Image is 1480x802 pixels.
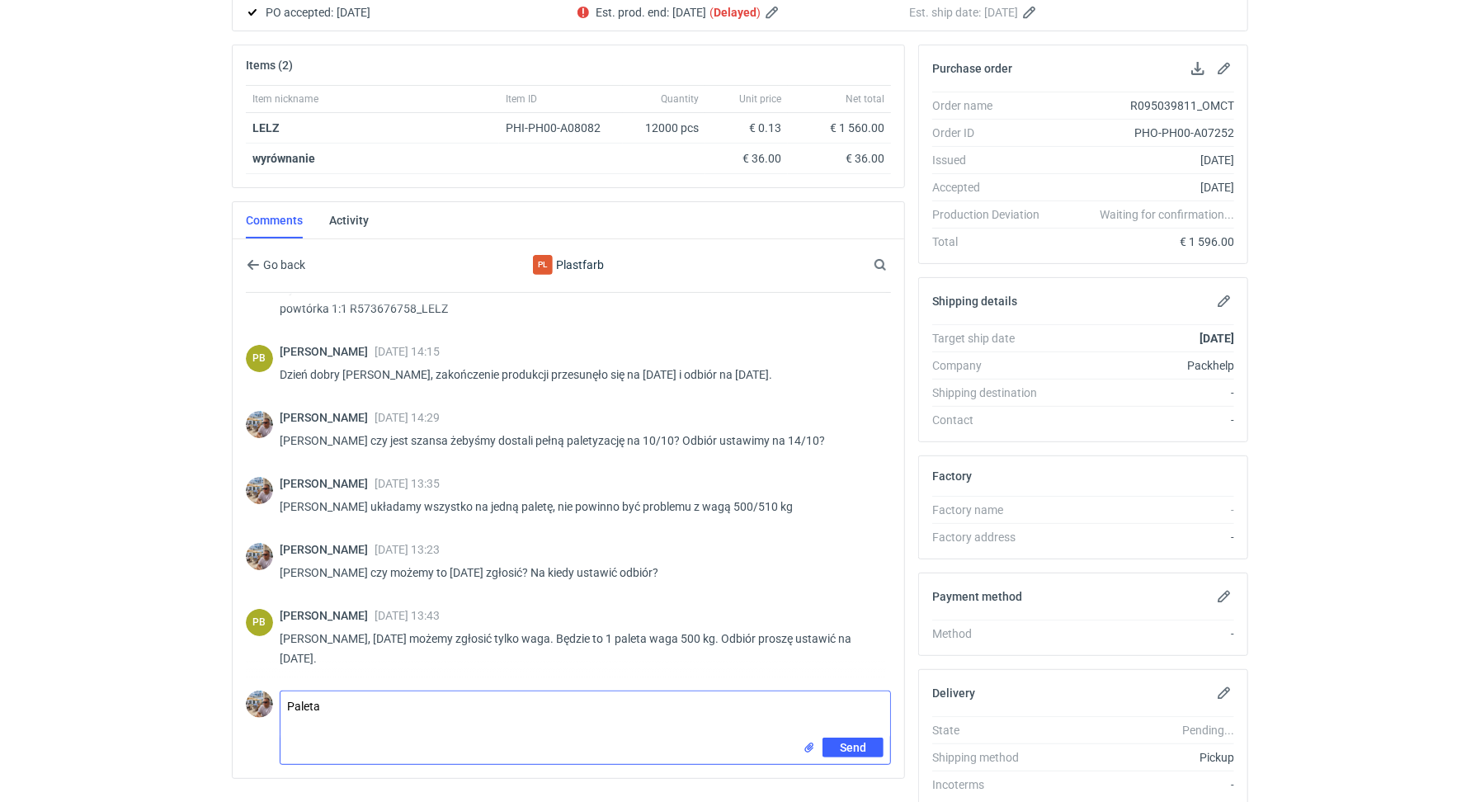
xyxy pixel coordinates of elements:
[1053,384,1234,401] div: -
[932,330,1053,347] div: Target ship date
[932,529,1053,545] div: Factory address
[1053,179,1234,196] div: [DATE]
[375,477,440,490] span: [DATE] 13:35
[822,738,884,757] button: Send
[246,477,273,504] img: Michał Palasek
[932,234,1053,250] div: Total
[1021,2,1041,22] button: Edit estimated shipping date
[252,152,315,165] strong: wyrównanie
[375,411,440,424] span: [DATE] 14:29
[246,691,273,718] img: Michał Palasek
[932,97,1053,114] div: Order name
[1214,587,1234,606] button: Edit payment method
[260,259,305,271] span: Go back
[1200,332,1234,345] strong: [DATE]
[1053,412,1234,428] div: -
[1053,625,1234,642] div: -
[375,543,440,556] span: [DATE] 13:23
[533,255,553,275] div: Plastfarb
[1053,749,1234,766] div: Pickup
[909,2,1234,22] div: Est. ship date:
[1182,724,1234,737] em: Pending...
[932,125,1053,141] div: Order ID
[252,92,318,106] span: Item nickname
[1100,206,1234,223] em: Waiting for confirmation...
[1053,357,1234,374] div: Packhelp
[280,365,878,384] p: Dzień dobry [PERSON_NAME], zakończenie produkcji przesunęło się na [DATE] i odbiór na [DATE].
[984,2,1018,22] span: [DATE]
[712,150,781,167] div: € 36.00
[1053,502,1234,518] div: -
[280,477,375,490] span: [PERSON_NAME]
[932,502,1053,518] div: Factory name
[280,691,890,738] textarea: Paleta
[932,152,1053,168] div: Issued
[1053,776,1234,793] div: -
[932,590,1022,603] h2: Payment method
[932,625,1053,642] div: Method
[280,345,375,358] span: [PERSON_NAME]
[280,411,375,424] span: [PERSON_NAME]
[932,62,1012,75] h2: Purchase order
[1214,683,1234,703] button: Edit delivery details
[1053,529,1234,545] div: -
[246,543,273,570] img: Michał Palasek
[932,206,1053,223] div: Production Deviation
[246,345,273,372] figcaption: PB
[932,179,1053,196] div: Accepted
[1053,234,1234,250] div: € 1 596.00
[840,742,866,753] span: Send
[246,255,306,275] button: Go back
[280,629,878,668] p: [PERSON_NAME], [DATE] możemy zgłosić tylko waga. Będzie to 1 paleta waga 500 kg. Odbiór proszę us...
[375,345,440,358] span: [DATE] 14:15
[756,6,761,19] em: )
[932,469,972,483] h2: Factory
[533,255,553,275] figcaption: Pl
[932,776,1053,793] div: Incoterms
[932,384,1053,401] div: Shipping destination
[280,431,878,451] p: [PERSON_NAME] czy jest szansa żebyśmy dostali pełną paletyzację na 10/10? Odbiór ustawimy na 14/10?
[329,202,369,238] a: Activity
[1053,152,1234,168] div: [DATE]
[506,92,537,106] span: Item ID
[1053,125,1234,141] div: PHO-PH00-A07252
[764,2,784,22] button: Edit estimated production end date
[246,609,273,636] div: Piotr Bożek
[280,543,375,556] span: [PERSON_NAME]
[337,2,370,22] span: [DATE]
[794,120,884,136] div: € 1 560.00
[1053,97,1234,114] div: R095039811_OMCT
[623,113,705,144] div: 12000 pcs
[375,609,440,622] span: [DATE] 13:43
[932,722,1053,738] div: State
[246,202,303,238] a: Comments
[252,121,280,134] a: LELZ
[709,6,714,19] em: (
[932,412,1053,428] div: Contact
[714,6,756,19] strong: Delayed
[932,295,1017,308] h2: Shipping details
[870,255,923,275] input: Search
[280,609,375,622] span: [PERSON_NAME]
[661,92,699,106] span: Quantity
[280,279,878,318] p: wycena CBAR - 1 powtórka 1:1 R573676758_LELZ
[1188,59,1208,78] button: Download PO
[932,357,1053,374] div: Company
[506,120,616,136] div: PHI-PH00-A08082
[246,609,273,636] figcaption: PB
[433,255,704,275] div: Plastfarb
[246,2,571,22] div: PO accepted:
[1214,59,1234,78] button: Edit purchase order
[1214,291,1234,311] button: Edit shipping details
[739,92,781,106] span: Unit price
[246,411,273,438] div: Michał Palasek
[672,2,706,22] span: [DATE]
[932,686,975,700] h2: Delivery
[794,150,884,167] div: € 36.00
[280,497,878,517] p: [PERSON_NAME] układamy wszystko na jedną paletę, nie powinno być problemu z wagą 500/510 kg
[246,59,293,72] h2: Items (2)
[246,345,273,372] div: Piotr Bożek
